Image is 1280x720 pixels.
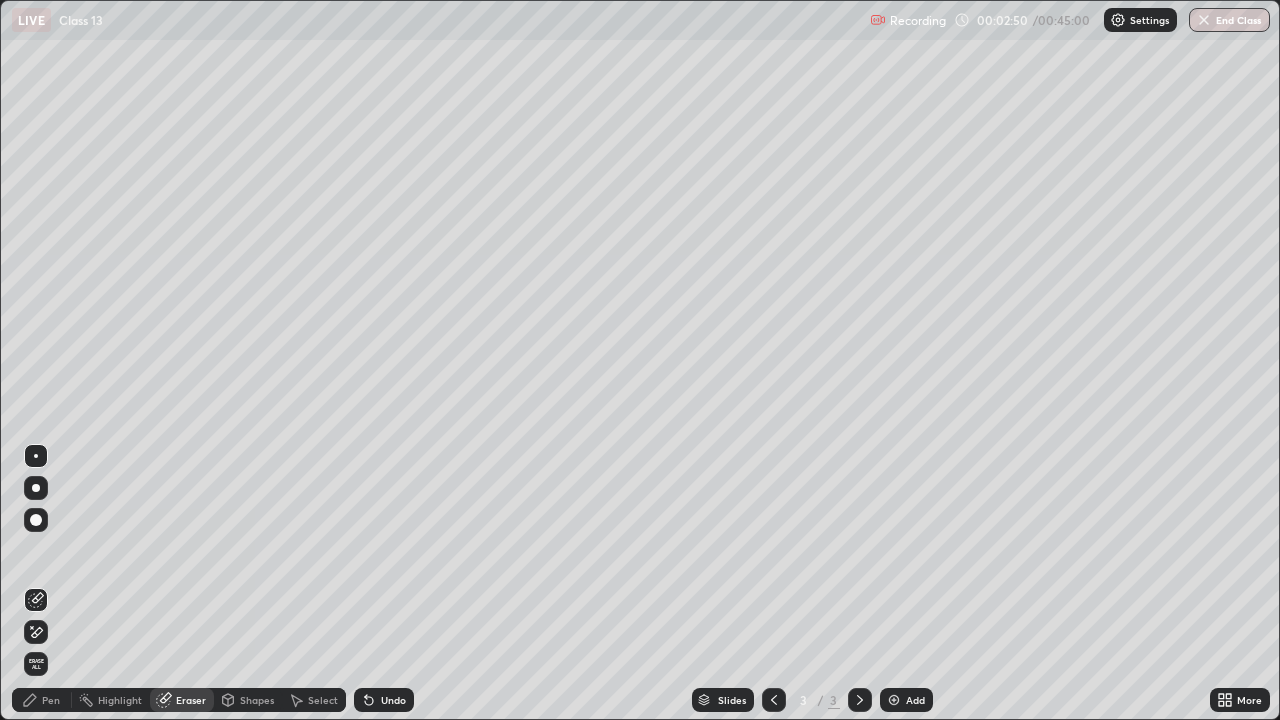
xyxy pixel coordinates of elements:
img: add-slide-button [886,692,902,708]
div: 3 [794,694,814,706]
div: / [818,694,824,706]
div: Undo [381,695,406,705]
div: Pen [42,695,60,705]
p: LIVE [18,12,45,28]
div: Slides [718,695,746,705]
span: Erase all [25,658,47,670]
div: 3 [828,691,840,709]
img: class-settings-icons [1110,12,1126,28]
div: Eraser [176,695,206,705]
p: Settings [1130,15,1169,25]
img: recording.375f2c34.svg [870,12,886,28]
div: Select [308,695,338,705]
img: end-class-cross [1196,12,1212,28]
div: Shapes [240,695,274,705]
p: Class 13 [59,12,103,28]
div: More [1237,695,1262,705]
p: Recording [890,13,946,28]
div: Add [906,695,925,705]
button: End Class [1189,8,1270,32]
div: Highlight [98,695,142,705]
